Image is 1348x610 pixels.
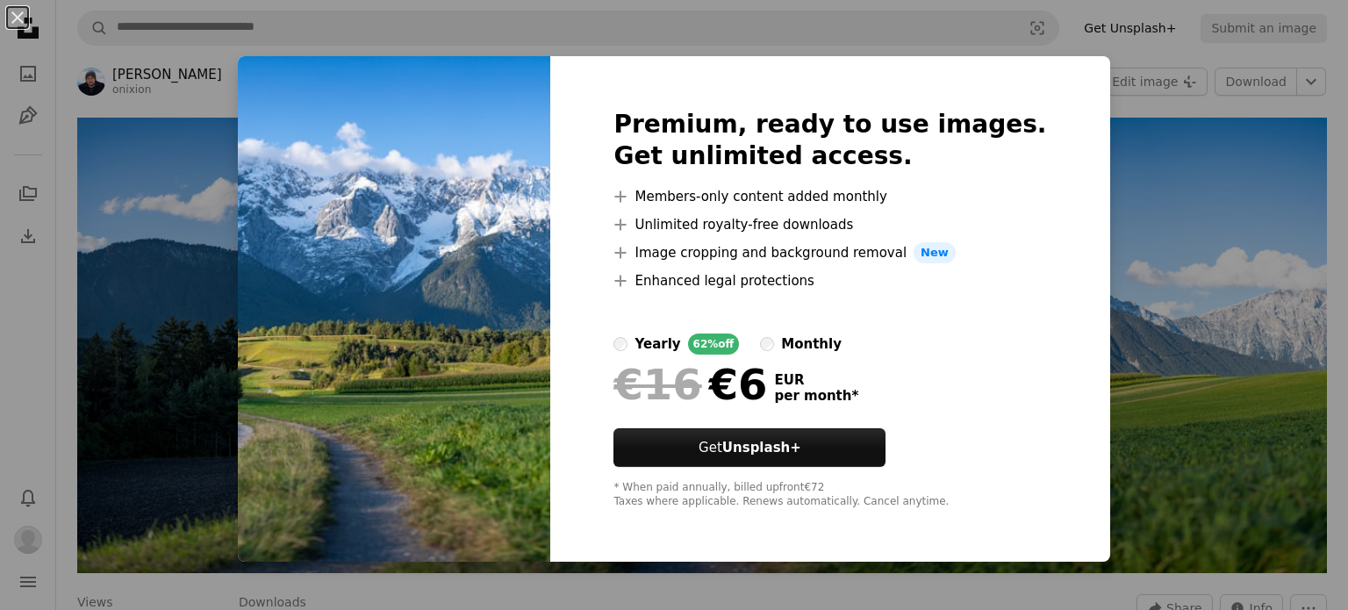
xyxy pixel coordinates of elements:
[613,428,886,467] a: GetUnsplash+
[613,242,1046,263] li: Image cropping and background removal
[914,242,956,263] span: New
[781,334,842,355] div: monthly
[760,337,774,351] input: monthly
[613,481,1046,509] div: * When paid annually, billed upfront €72 Taxes where applicable. Renews automatically. Cancel any...
[722,440,801,456] strong: Unsplash+
[688,334,740,355] div: 62% off
[613,270,1046,291] li: Enhanced legal protections
[774,372,858,388] span: EUR
[613,337,627,351] input: yearly62%off
[613,362,767,407] div: €6
[774,388,858,404] span: per month *
[613,362,701,407] span: €16
[613,186,1046,207] li: Members-only content added monthly
[238,56,550,562] img: photo-1601236414929-677713b2d078
[613,214,1046,235] li: Unlimited royalty-free downloads
[613,109,1046,172] h2: Premium, ready to use images. Get unlimited access.
[635,334,680,355] div: yearly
